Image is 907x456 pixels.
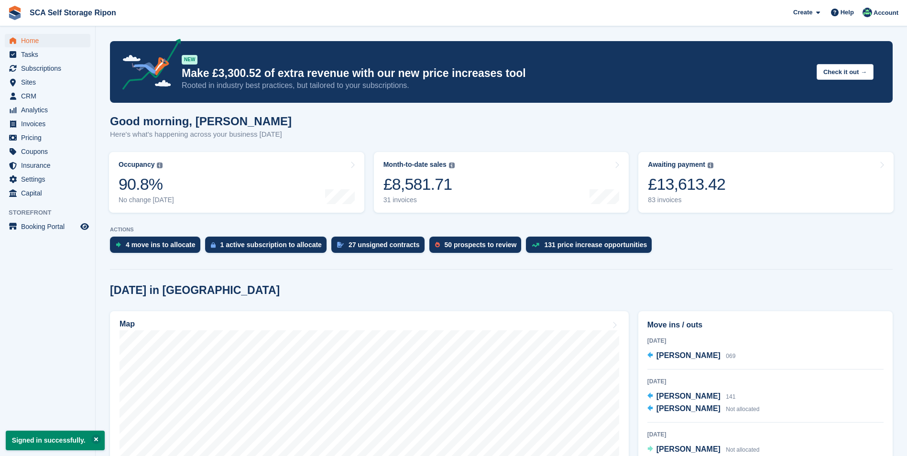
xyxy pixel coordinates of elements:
[647,350,736,362] a: [PERSON_NAME] 069
[126,241,196,249] div: 4 move ins to allocate
[21,76,78,89] span: Sites
[110,284,280,297] h2: [DATE] in [GEOGRAPHIC_DATA]
[220,241,322,249] div: 1 active subscription to allocate
[708,163,713,168] img: icon-info-grey-7440780725fd019a000dd9b08b2336e03edf1995a4989e88bcd33f0948082b44.svg
[211,242,216,248] img: active_subscription_to_allocate_icon-d502201f5373d7db506a760aba3b589e785aa758c864c3986d89f69b8ff3...
[5,131,90,144] a: menu
[429,237,526,258] a: 50 prospects to review
[5,62,90,75] a: menu
[726,393,735,400] span: 141
[110,115,292,128] h1: Good morning, [PERSON_NAME]
[110,237,205,258] a: 4 move ins to allocate
[182,80,809,91] p: Rooted in industry best practices, but tailored to your subscriptions.
[793,8,812,17] span: Create
[435,242,440,248] img: prospect-51fa495bee0391a8d652442698ab0144808aea92771e9ea1ae160a38d050c398.svg
[532,243,539,247] img: price_increase_opportunities-93ffe204e8149a01c8c9dc8f82e8f89637d9d84a8eef4429ea346261dce0b2c0.svg
[817,64,874,80] button: Check it out →
[119,196,174,204] div: No change [DATE]
[21,48,78,61] span: Tasks
[5,34,90,47] a: menu
[647,444,760,456] a: [PERSON_NAME] Not allocated
[5,220,90,233] a: menu
[449,163,455,168] img: icon-info-grey-7440780725fd019a000dd9b08b2336e03edf1995a4989e88bcd33f0948082b44.svg
[21,34,78,47] span: Home
[109,152,364,213] a: Occupancy 90.8% No change [DATE]
[21,173,78,186] span: Settings
[21,159,78,172] span: Insurance
[119,161,154,169] div: Occupancy
[119,174,174,194] div: 90.8%
[874,8,898,18] span: Account
[331,237,429,258] a: 27 unsigned contracts
[157,163,163,168] img: icon-info-grey-7440780725fd019a000dd9b08b2336e03edf1995a4989e88bcd33f0948082b44.svg
[656,445,721,453] span: [PERSON_NAME]
[647,391,736,403] a: [PERSON_NAME] 141
[21,117,78,130] span: Invoices
[114,39,181,93] img: price-adjustments-announcement-icon-8257ccfd72463d97f412b2fc003d46551f7dbcb40ab6d574587a9cd5c0d94...
[5,173,90,186] a: menu
[656,392,721,400] span: [PERSON_NAME]
[5,145,90,158] a: menu
[648,174,725,194] div: £13,613.42
[5,103,90,117] a: menu
[110,129,292,140] p: Here's what's happening across your business [DATE]
[726,406,759,413] span: Not allocated
[841,8,854,17] span: Help
[647,377,884,386] div: [DATE]
[5,89,90,103] a: menu
[9,208,95,217] span: Storefront
[647,337,884,345] div: [DATE]
[544,241,647,249] div: 131 price increase opportunities
[79,221,90,232] a: Preview store
[638,152,894,213] a: Awaiting payment £13,613.42 83 invoices
[116,242,121,248] img: move_ins_to_allocate_icon-fdf77a2bb77ea45bf5b3d319d69a93e2d87916cf1d5bf7949dd705db3b84f3ca.svg
[337,242,344,248] img: contract_signature_icon-13c848040528278c33f63329250d36e43548de30e8caae1d1a13099fd9432cc5.svg
[205,237,331,258] a: 1 active subscription to allocate
[6,431,105,450] p: Signed in successfully.
[5,76,90,89] a: menu
[648,196,725,204] div: 83 invoices
[863,8,872,17] img: Thomas Webb
[21,131,78,144] span: Pricing
[5,117,90,130] a: menu
[383,196,455,204] div: 31 invoices
[21,89,78,103] span: CRM
[26,5,120,21] a: SCA Self Storage Ripon
[21,62,78,75] span: Subscriptions
[182,66,809,80] p: Make £3,300.52 of extra revenue with our new price increases tool
[110,227,893,233] p: ACTIONS
[383,174,455,194] div: £8,581.71
[21,103,78,117] span: Analytics
[647,319,884,331] h2: Move ins / outs
[21,145,78,158] span: Coupons
[21,220,78,233] span: Booking Portal
[5,186,90,200] a: menu
[21,186,78,200] span: Capital
[726,353,735,359] span: 069
[120,320,135,328] h2: Map
[349,241,420,249] div: 27 unsigned contracts
[656,351,721,359] span: [PERSON_NAME]
[726,446,759,453] span: Not allocated
[648,161,705,169] div: Awaiting payment
[8,6,22,20] img: stora-icon-8386f47178a22dfd0bd8f6a31ec36ba5ce8667c1dd55bd0f319d3a0aa187defe.svg
[647,403,760,415] a: [PERSON_NAME] Not allocated
[182,55,197,65] div: NEW
[383,161,447,169] div: Month-to-date sales
[445,241,517,249] div: 50 prospects to review
[5,159,90,172] a: menu
[5,48,90,61] a: menu
[374,152,629,213] a: Month-to-date sales £8,581.71 31 invoices
[647,430,884,439] div: [DATE]
[526,237,656,258] a: 131 price increase opportunities
[656,404,721,413] span: [PERSON_NAME]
